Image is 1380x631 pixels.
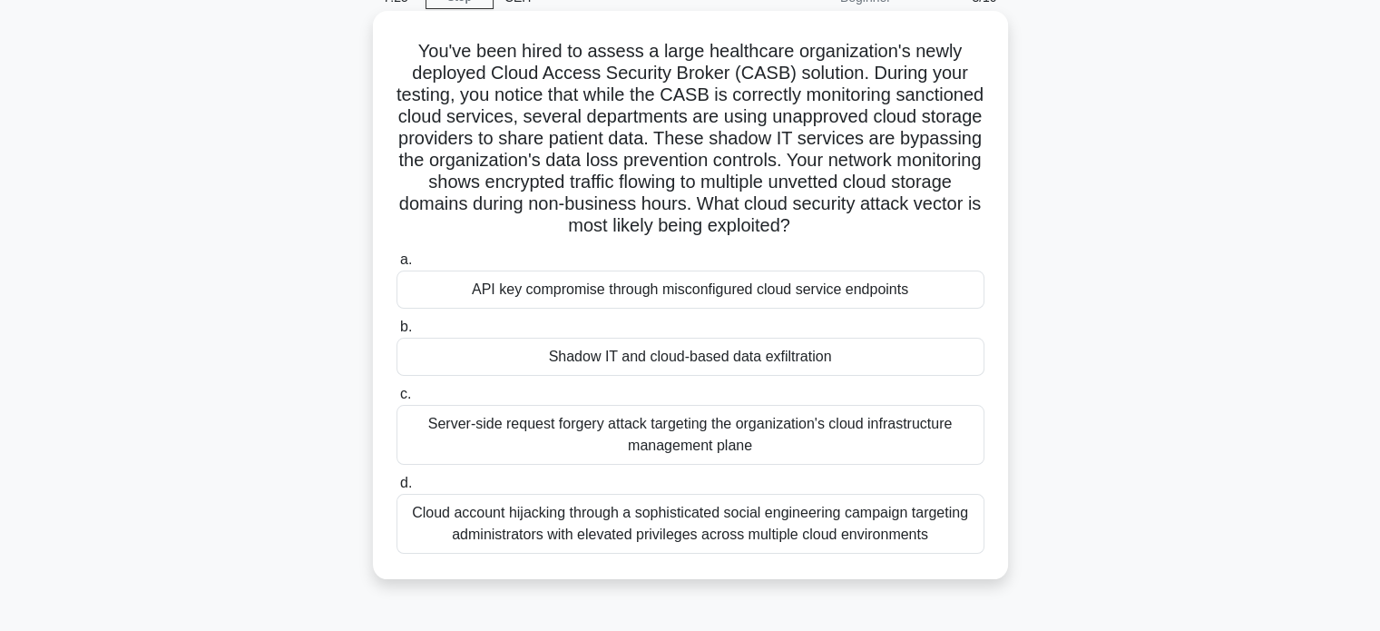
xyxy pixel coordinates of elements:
h5: You've been hired to assess a large healthcare organization's newly deployed Cloud Access Securit... [395,40,986,238]
span: b. [400,319,412,334]
div: API key compromise through misconfigured cloud service endpoints [396,271,984,309]
div: Cloud account hijacking through a sophisticated social engineering campaign targeting administrat... [396,494,984,554]
span: a. [400,251,412,267]
div: Server-side request forgery attack targeting the organization's cloud infrastructure management p... [396,405,984,465]
span: d. [400,475,412,490]
div: Shadow IT and cloud-based data exfiltration [396,338,984,376]
span: c. [400,386,411,401]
